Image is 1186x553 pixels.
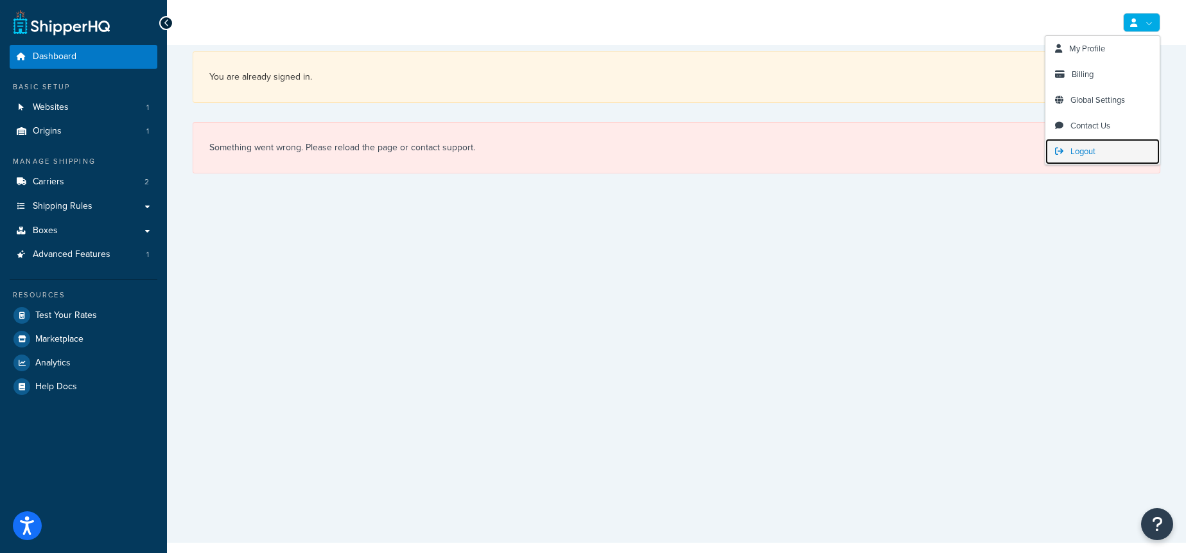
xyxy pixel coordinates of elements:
a: Origins1 [10,119,157,143]
span: Logout [1070,145,1095,157]
div: Resources [10,290,157,301]
a: Global Settings [1045,87,1160,113]
a: Websites1 [10,96,157,119]
span: Contact Us [1070,119,1110,132]
a: Billing [1045,62,1160,87]
a: Carriers2 [10,170,157,194]
span: Carriers [33,177,64,188]
li: Websites [10,96,157,119]
a: Contact Us [1045,113,1160,139]
span: 1 [146,249,149,260]
li: Origins [10,119,157,143]
span: Origins [33,126,62,137]
span: My Profile [1069,42,1105,55]
span: Help Docs [35,382,77,392]
a: Advanced Features1 [10,243,157,267]
div: Basic Setup [10,82,157,92]
a: Dashboard [10,45,157,69]
span: Boxes [33,225,58,236]
a: Analytics [10,351,157,374]
span: 2 [144,177,149,188]
li: Advanced Features [10,243,157,267]
span: Marketplace [35,334,83,345]
span: Dashboard [33,51,76,62]
span: Global Settings [1070,94,1125,106]
div: Manage Shipping [10,156,157,167]
span: Advanced Features [33,249,110,260]
a: Marketplace [10,328,157,351]
a: Help Docs [10,375,157,398]
a: Boxes [10,219,157,243]
span: 1 [146,102,149,113]
a: Test Your Rates [10,304,157,327]
span: Billing [1072,68,1094,80]
a: My Profile [1045,36,1160,62]
button: Open Resource Center [1141,508,1173,540]
div: Something went wrong. Please reload the page or contact support. [193,122,1160,173]
a: Shipping Rules [10,195,157,218]
div: You are already signed in. [209,68,1144,86]
span: Test Your Rates [35,310,97,321]
li: Carriers [10,170,157,194]
span: Websites [33,102,69,113]
span: 1 [146,126,149,137]
span: Analytics [35,358,71,369]
span: Shipping Rules [33,201,92,212]
a: Logout [1045,139,1160,164]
